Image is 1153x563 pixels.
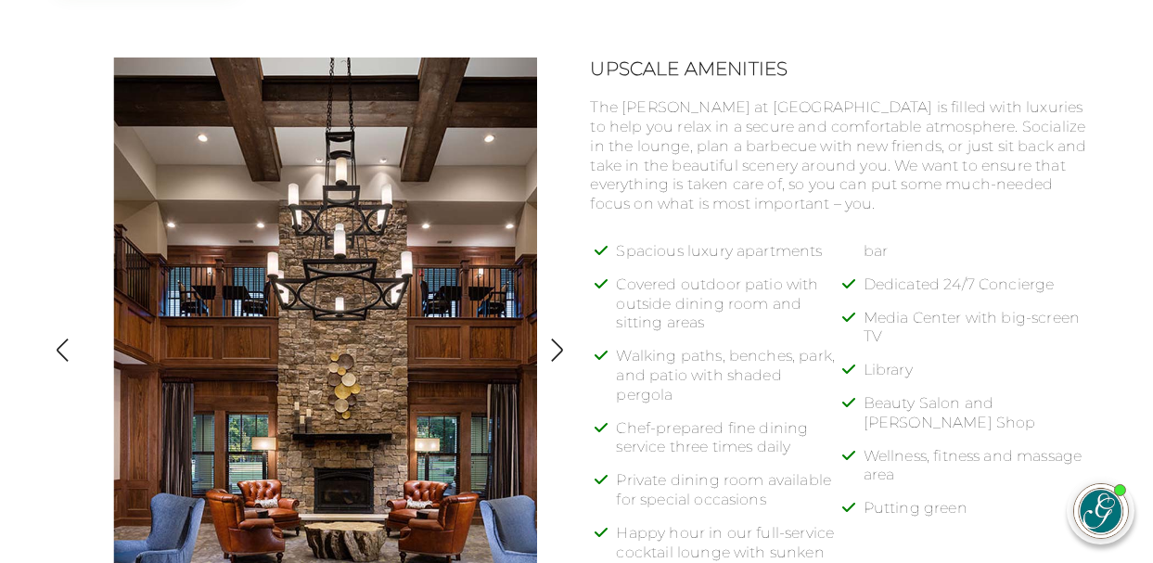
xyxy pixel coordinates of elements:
button: Show previous [50,338,75,366]
button: Show next [544,338,570,366]
img: Show next [544,338,570,363]
li: Walking paths, benches, park, and patio with shaded pergola [617,347,849,418]
li: Dedicated 24/7 Concierge [864,275,1095,309]
li: Beauty Salon and [PERSON_NAME] Shop [864,394,1095,447]
img: avatar [1074,484,1128,538]
img: Show previous [50,338,75,363]
li: Chef-prepared fine dining service three times daily [617,419,849,472]
li: Wellness, fitness and massage area [864,447,1095,500]
h2: Upscale Amenities [591,58,1095,80]
li: Media Center with big-screen TV [864,309,1095,362]
li: Spacious luxury apartments [617,242,849,275]
li: Private dining room available for special occasions [617,471,849,524]
li: Library [864,361,1095,394]
p: The [PERSON_NAME] at [GEOGRAPHIC_DATA] is filled with luxuries to help you relax in a secure and ... [591,98,1095,214]
li: Covered outdoor patio with outside dining room and sitting areas [617,275,849,347]
li: Putting green [864,499,1095,532]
